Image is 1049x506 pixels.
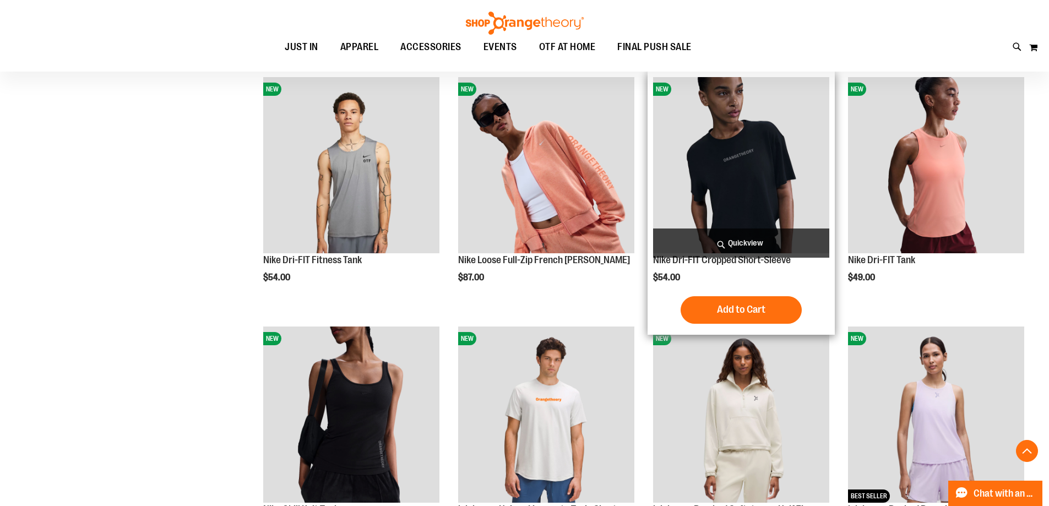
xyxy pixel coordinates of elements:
[948,481,1043,506] button: Chat with an Expert
[539,35,596,59] span: OTF AT HOME
[653,332,671,345] span: NEW
[653,77,829,253] img: Nike Dri-FIT Cropped Short-Sleeve
[681,296,802,324] button: Add to Cart
[458,327,634,503] img: lululemon Unisex License to Train Short Sleeve
[274,35,329,60] a: JUST IN
[653,327,829,504] a: lululemon Brushed Softstreme Half ZipNEW
[263,327,439,503] img: Nike Chill Knit Tank
[653,327,829,503] img: lululemon Brushed Softstreme Half Zip
[389,35,472,60] a: ACCESSORIES
[653,228,829,258] a: Quickview
[400,35,461,59] span: ACCESSORIES
[843,72,1030,311] div: product
[458,327,634,504] a: lululemon Unisex License to Train Short SleeveNEW
[848,327,1024,504] a: lululemon Ruched Racerback TankNEWBEST SELLER
[329,35,390,59] a: APPAREL
[458,77,634,255] a: Nike Loose Full-Zip French Terry HoodieNEW
[617,35,692,59] span: FINAL PUSH SALE
[458,83,476,96] span: NEW
[653,83,671,96] span: NEW
[848,254,915,265] a: Nike Dri-FIT Tank
[528,35,607,60] a: OTF AT HOME
[464,12,585,35] img: Shop Orangetheory
[483,35,517,59] span: EVENTS
[648,72,835,335] div: product
[458,254,630,265] a: Nike Loose Full-Zip French [PERSON_NAME]
[472,35,528,60] a: EVENTS
[263,327,439,504] a: Nike Chill Knit TankNEW
[263,254,362,265] a: Nike Dri-FIT Fitness Tank
[458,77,634,253] img: Nike Loose Full-Zip French Terry Hoodie
[848,77,1024,255] a: Nike Dri-FIT TankNEW
[848,327,1024,503] img: lululemon Ruched Racerback Tank
[263,332,281,345] span: NEW
[263,77,439,253] img: Nike Dri-FIT Fitness Tank
[258,72,445,311] div: product
[848,273,877,282] span: $49.00
[848,77,1024,253] img: Nike Dri-FIT Tank
[717,303,765,315] span: Add to Cart
[263,77,439,255] a: Nike Dri-FIT Fitness TankNEW
[458,273,486,282] span: $87.00
[340,35,379,59] span: APPAREL
[285,35,318,59] span: JUST IN
[653,254,791,265] a: Nike Dri-FIT Cropped Short-Sleeve
[458,332,476,345] span: NEW
[453,72,640,311] div: product
[606,35,703,60] a: FINAL PUSH SALE
[848,489,890,503] span: BEST SELLER
[974,488,1036,499] span: Chat with an Expert
[653,77,829,255] a: Nike Dri-FIT Cropped Short-SleeveNEW
[848,332,866,345] span: NEW
[263,83,281,96] span: NEW
[1016,440,1038,462] button: Back To Top
[653,273,682,282] span: $54.00
[848,83,866,96] span: NEW
[263,273,292,282] span: $54.00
